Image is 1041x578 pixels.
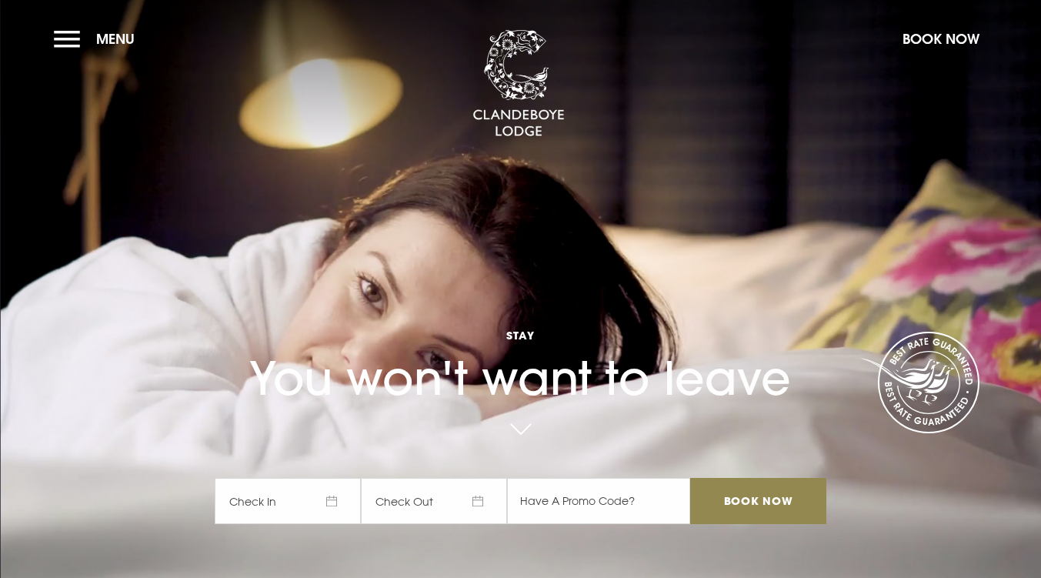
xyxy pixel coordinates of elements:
[472,30,565,138] img: Clandeboye Lodge
[690,478,826,524] input: Book Now
[895,22,987,55] button: Book Now
[215,328,826,342] span: Stay
[215,478,361,524] span: Check In
[215,291,826,406] h1: You won't want to leave
[507,478,690,524] input: Have A Promo Code?
[96,30,135,48] span: Menu
[54,22,142,55] button: Menu
[361,478,507,524] span: Check Out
